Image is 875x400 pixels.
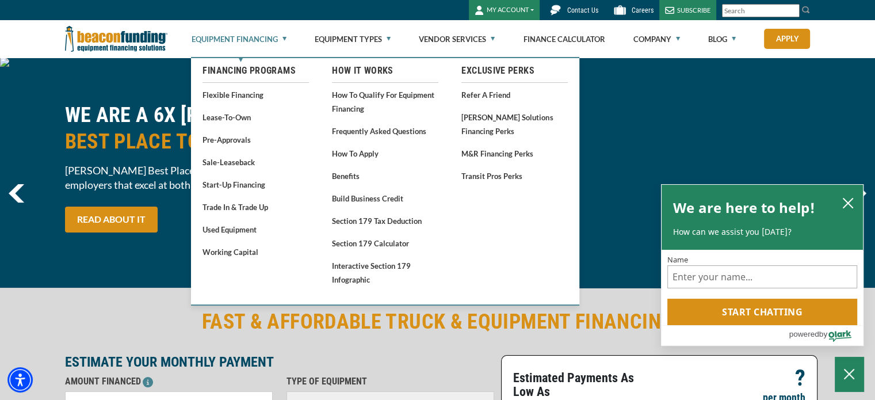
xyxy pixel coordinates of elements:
a: Pre-approvals [202,132,309,147]
a: Transit Pros Perks [461,169,568,183]
span: Contact Us [567,6,598,14]
a: Working Capital [202,245,309,259]
a: Vendor Services [419,21,495,58]
span: by [819,327,827,341]
h2: We are here to help! [673,196,815,219]
a: Equipment Financing [192,21,286,58]
p: ESTIMATE YOUR MONTHLY PAYMENT [65,355,494,369]
span: BEST PLACE TO WORK NOMINEE [65,128,431,155]
span: [PERSON_NAME] Best Places to Work in [GEOGRAPHIC_DATA] recognizes employers that excel at both wo... [65,163,431,192]
a: Flexible Financing [202,87,309,102]
a: Benefits [332,169,438,183]
input: Name [667,265,857,288]
a: Section 179 Tax Deduction [332,214,438,228]
a: Start-Up Financing [202,177,309,192]
p: Estimated Payments As Low As [513,371,652,399]
a: Blog [708,21,736,58]
h2: FAST & AFFORDABLE TRUCK & EQUIPMENT FINANCING [65,308,811,335]
input: Search [722,4,800,17]
a: Lease-To-Own [202,110,309,124]
a: Build Business Credit [332,191,438,205]
a: Section 179 Calculator [332,236,438,250]
label: Name [667,256,857,263]
a: Financing Programs [202,64,309,78]
a: Powered by Olark [789,326,863,345]
p: ? [795,371,805,385]
h2: WE ARE A 6X [PERSON_NAME] CHICAGO [65,102,431,155]
img: Left Navigator [9,184,24,203]
button: Close Chatbox [835,357,863,391]
p: How can we assist you [DATE]? [673,226,851,238]
a: M&R Financing Perks [461,146,568,161]
a: Interactive Section 179 Infographic [332,258,438,287]
a: Refer a Friend [461,87,568,102]
a: Apply [764,29,810,49]
img: Search [801,5,811,14]
a: Company [633,21,680,58]
a: Trade In & Trade Up [202,200,309,214]
button: Start chatting [667,299,857,325]
p: TYPE OF EQUIPMENT [286,375,494,388]
a: How to Qualify for Equipment Financing [332,87,438,116]
p: AMOUNT FINANCED [65,375,273,388]
span: Careers [632,6,654,14]
div: olark chatbox [661,184,863,346]
a: READ ABOUT IT [65,207,158,233]
img: Beacon Funding Corporation logo [65,20,167,58]
a: [PERSON_NAME] Solutions Financing Perks [461,110,568,138]
a: previous [9,184,24,203]
div: Accessibility Menu [7,367,33,393]
a: Clear search text [788,6,797,16]
a: Exclusive Perks [461,64,568,78]
a: Sale-Leaseback [202,155,309,169]
a: Used Equipment [202,222,309,237]
span: powered [789,327,819,341]
a: How It Works [332,64,438,78]
a: How to Apply [332,146,438,161]
a: Equipment Types [315,21,391,58]
a: Frequently Asked Questions [332,124,438,138]
a: Finance Calculator [523,21,605,58]
button: close chatbox [839,195,857,211]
